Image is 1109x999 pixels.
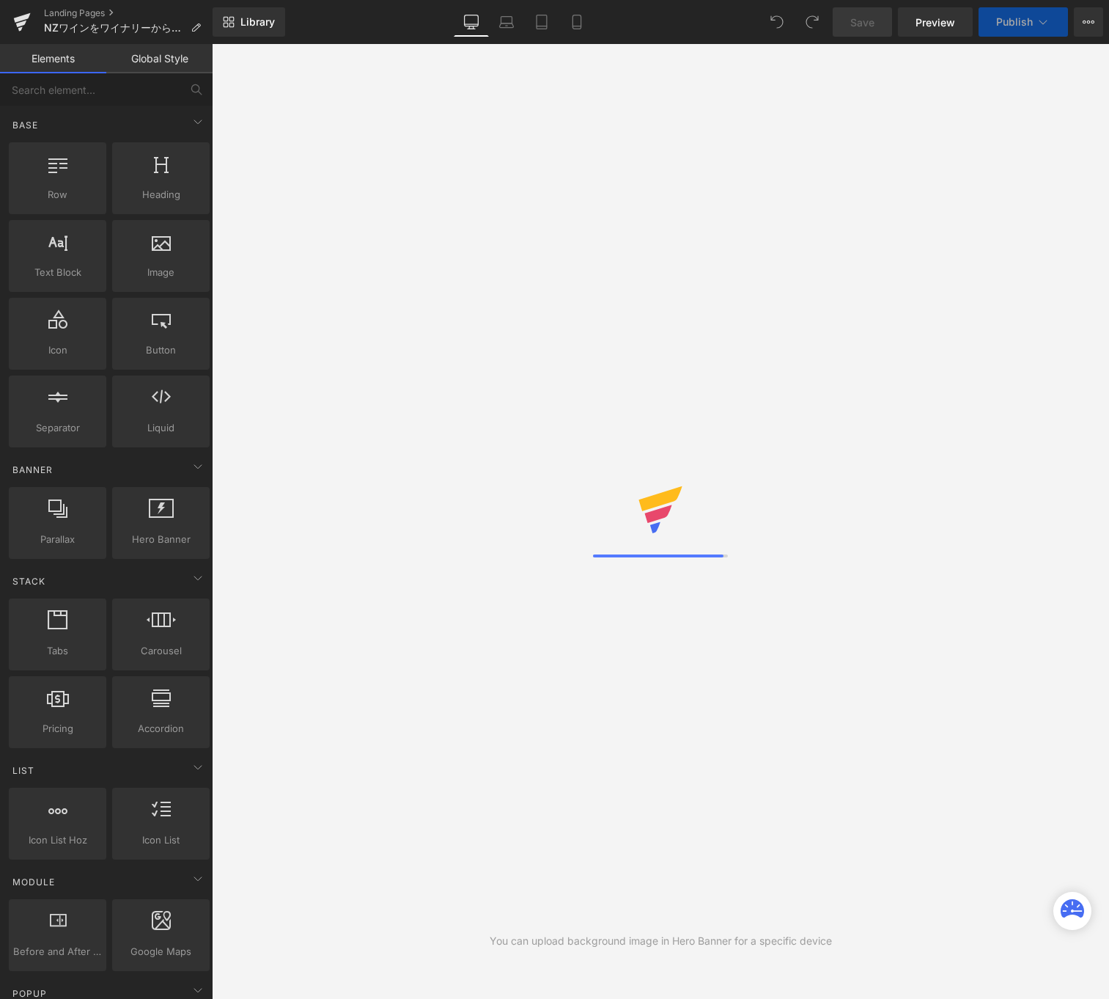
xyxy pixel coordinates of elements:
a: Landing Pages [44,7,213,19]
a: Mobile [559,7,594,37]
span: Button [117,343,205,358]
span: Publish [996,16,1033,28]
span: Library [240,15,275,29]
a: New Library [213,7,285,37]
span: Before and After Images [13,944,102,959]
span: Carousel [117,643,205,659]
span: Hero Banner [117,532,205,547]
a: Desktop [454,7,489,37]
button: More [1074,7,1103,37]
span: Module [11,875,56,889]
span: Heading [117,187,205,202]
span: Pricing [13,721,102,736]
a: Global Style [106,44,213,73]
span: Separator [13,420,102,436]
button: Redo [797,7,827,37]
a: Laptop [489,7,524,37]
span: Preview [915,15,955,30]
button: Publish [979,7,1068,37]
span: NZワインをワイナリーから選ぶ [44,22,185,34]
span: List [11,764,36,777]
span: Parallax [13,532,102,547]
span: Row [13,187,102,202]
span: Tabs [13,643,102,659]
div: You can upload background image in Hero Banner for a specific device [490,933,832,949]
span: Accordion [117,721,205,736]
span: Image [117,265,205,280]
span: Save [850,15,874,30]
span: Text Block [13,265,102,280]
span: Icon [13,343,102,358]
a: Tablet [524,7,559,37]
span: Google Maps [117,944,205,959]
span: Liquid [117,420,205,436]
a: Preview [898,7,973,37]
span: Stack [11,574,47,588]
span: Base [11,118,40,132]
span: Icon List [117,832,205,848]
span: Icon List Hoz [13,832,102,848]
button: Undo [762,7,792,37]
span: Banner [11,463,54,477]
